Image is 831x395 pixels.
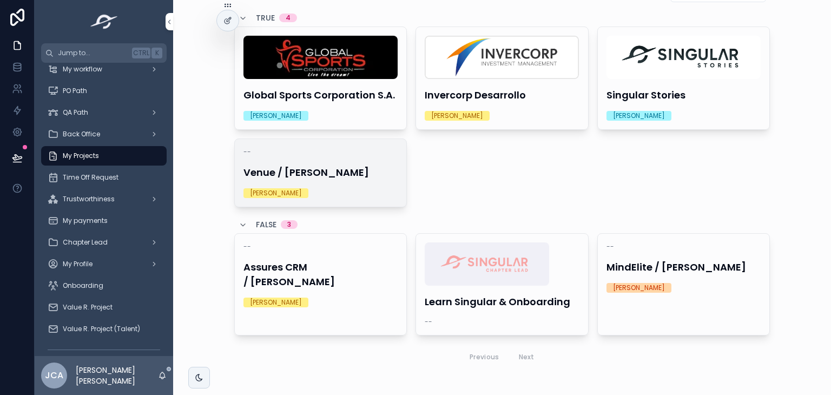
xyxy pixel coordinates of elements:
a: cropimage9134.webpGlobal Sports Corporation S.A.[PERSON_NAME] [234,27,407,130]
a: QA Path [41,103,167,122]
a: Onboarding [41,276,167,295]
div: [PERSON_NAME] [613,111,665,121]
span: Chapter Lead [63,238,108,247]
a: Value R. Project [41,298,167,317]
h4: Learn Singular & Onboarding [425,294,579,309]
img: App logo [87,13,121,30]
a: --Venue / [PERSON_NAME][PERSON_NAME] [234,139,407,207]
span: K [153,49,161,57]
button: Jump to...CtrlK [41,43,167,63]
a: Time Off Request [41,168,167,187]
img: Singular-Chapter-Lead.png [425,242,549,286]
div: [PERSON_NAME] [250,111,302,121]
span: QA Path [63,108,88,117]
a: Value R. Project (Talent) [41,319,167,339]
h4: Global Sports Corporation S.A. [243,88,398,102]
a: SStories.pngSingular Stories[PERSON_NAME] [597,27,770,130]
h4: Venue / [PERSON_NAME] [243,165,398,180]
span: -- [425,318,432,326]
span: My payments [63,216,108,225]
img: cropimage9134.webp [243,36,398,79]
span: Value R. Project [63,303,113,312]
span: PO Path [63,87,87,95]
span: -- [606,242,614,251]
span: My Profile [63,260,93,268]
span: Ctrl [132,48,150,58]
div: scrollable content [35,63,173,356]
a: My Profile [41,254,167,274]
h4: Assures CRM / [PERSON_NAME] [243,260,398,289]
span: -- [243,148,251,156]
span: My workflow [63,65,102,74]
span: JCA [45,369,63,382]
a: Singular-Chapter-Lead.pngLearn Singular & Onboarding-- [415,233,589,335]
h4: Singular Stories [606,88,761,102]
span: Value R. Project (Talent) [63,325,140,333]
span: Onboarding [63,281,103,290]
a: invercorp.pngInvercorp Desarrollo[PERSON_NAME] [415,27,589,130]
a: My payments [41,211,167,231]
a: PO Path [41,81,167,101]
div: [PERSON_NAME] [250,188,302,198]
span: My Projects [63,152,99,160]
a: --MindElite / [PERSON_NAME][PERSON_NAME] [597,233,770,335]
span: Back Office [63,130,100,139]
span: Time Off Request [63,173,118,182]
h4: MindElite / [PERSON_NAME] [606,260,761,274]
h4: Invercorp Desarrollo [425,88,579,102]
span: -- [243,242,251,251]
span: Trustworthiness [63,195,115,203]
span: TRUE [256,12,275,23]
div: [PERSON_NAME] [431,111,483,121]
a: Trustworthiness [41,189,167,209]
a: My Projects [41,146,167,166]
a: --Assures CRM / [PERSON_NAME][PERSON_NAME] [234,233,407,335]
div: [PERSON_NAME] [250,298,302,307]
img: SStories.png [606,36,761,79]
a: My workflow [41,60,167,79]
p: [PERSON_NAME] [PERSON_NAME] [76,365,158,386]
a: Back Office [41,124,167,144]
div: 3 [287,220,291,229]
img: invercorp.png [425,36,579,79]
span: FALSE [256,219,276,230]
div: 4 [286,14,291,22]
div: [PERSON_NAME] [613,283,665,293]
a: Chapter Lead [41,233,167,252]
span: Jump to... [58,49,128,57]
